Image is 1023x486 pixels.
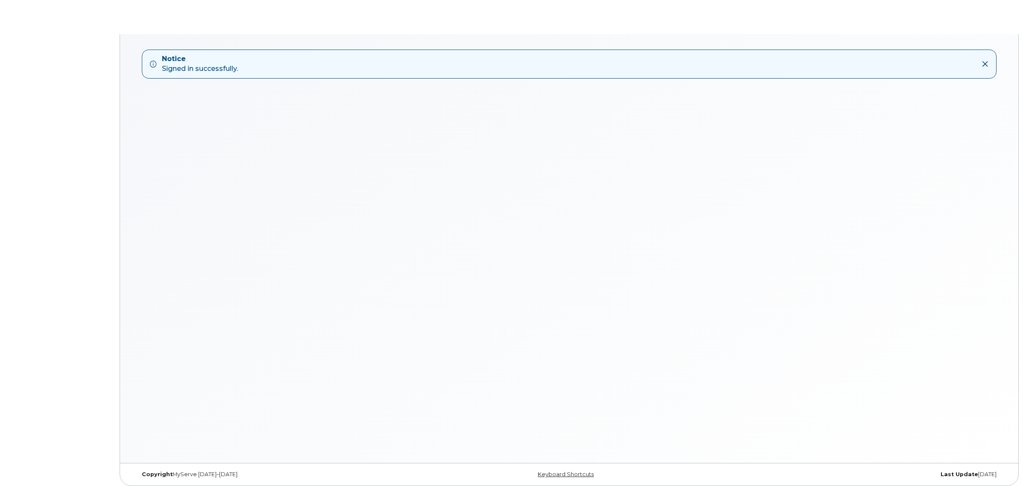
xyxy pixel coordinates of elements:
[142,471,173,477] strong: Copyright
[162,54,238,64] strong: Notice
[538,471,594,477] a: Keyboard Shortcuts
[714,471,1003,478] div: [DATE]
[941,471,978,477] strong: Last Update
[135,471,425,478] div: MyServe [DATE]–[DATE]
[162,54,238,74] div: Signed in successfully.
